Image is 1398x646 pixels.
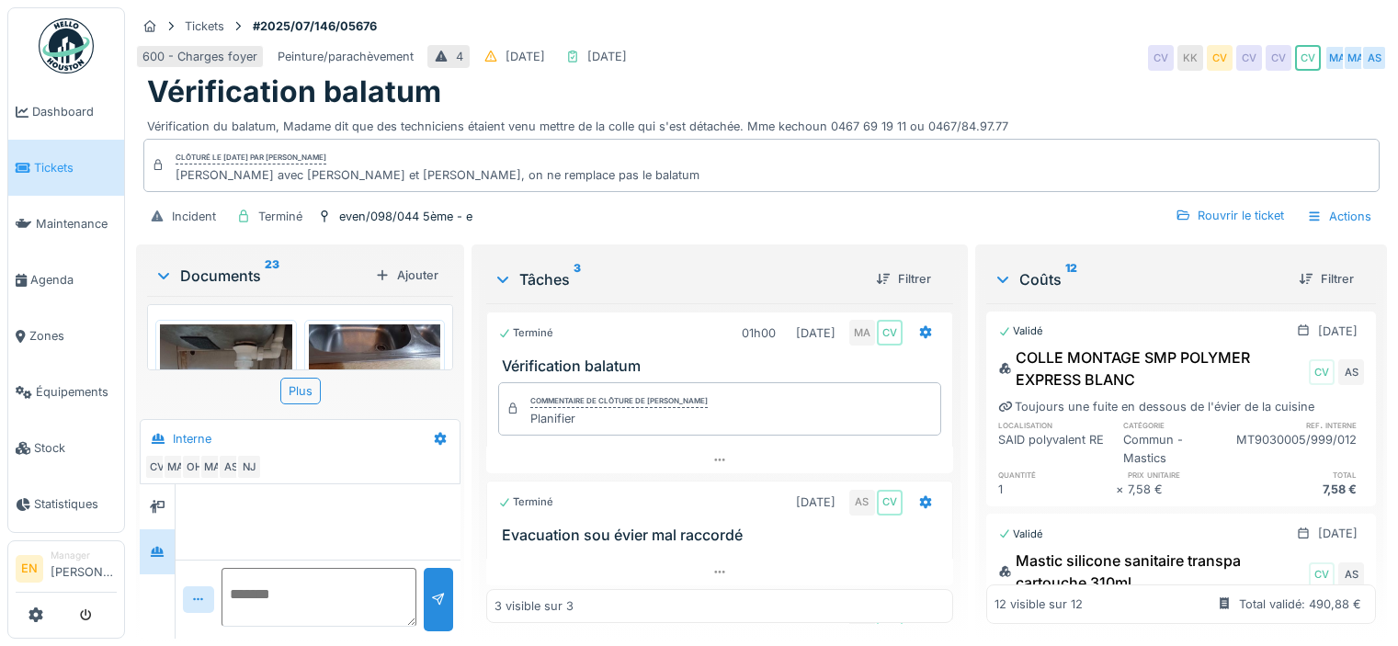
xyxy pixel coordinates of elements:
img: qwf30aw9ziwi6akws7t73ns7lpxa [160,324,292,500]
div: Filtrer [869,266,938,291]
div: 3 visible sur 3 [494,598,574,616]
a: Agenda [8,252,124,308]
div: [DATE] [796,493,835,511]
div: Documents [154,265,368,287]
div: Clôturé le [DATE] par [PERSON_NAME] [176,152,326,164]
div: [DATE] [796,324,835,342]
li: EN [16,555,43,583]
div: CV [1309,359,1335,385]
div: 1 [998,481,1117,498]
div: SAID polyvalent RE [998,431,1111,466]
div: MA [849,320,875,346]
div: CV [877,490,903,516]
div: Ajouter [368,263,446,288]
div: Planifier [530,410,708,427]
div: Tâches [494,268,861,290]
span: Stock [34,439,117,457]
div: 7,58 € [1245,481,1364,498]
h6: total [1245,469,1364,481]
div: MA [1324,45,1350,71]
sup: 3 [574,268,581,290]
div: CV [1148,45,1174,71]
div: Terminé [258,208,302,225]
div: Incident [172,208,216,225]
span: Agenda [30,271,117,289]
li: [PERSON_NAME] [51,549,117,588]
div: COLLE MONTAGE SMP POLYMER EXPRESS BLANC [998,346,1305,391]
div: Validé [998,527,1043,542]
a: Équipements [8,364,124,420]
div: Peinture/parachèvement [278,48,414,65]
img: Badge_color-CXgf-gQk.svg [39,18,94,74]
a: Statistiques [8,476,124,532]
div: MA [1343,45,1369,71]
span: Dashboard [32,103,117,120]
div: [DATE] [587,48,627,65]
div: Total validé: 490,88 € [1239,595,1361,613]
div: Filtrer [1291,266,1361,291]
a: Tickets [8,140,124,196]
div: Rouvrir le ticket [1168,203,1291,228]
span: Tickets [34,159,117,176]
div: 12 visible sur 12 [995,595,1083,613]
div: KK [1177,45,1203,71]
div: CV [1309,562,1335,588]
div: [PERSON_NAME] [216,557,295,571]
div: AS [849,490,875,516]
div: CV [1295,45,1321,71]
div: × [1116,481,1128,498]
div: AS [1361,45,1387,71]
div: CV [1266,45,1291,71]
a: Stock [8,420,124,476]
div: Actions [1299,203,1380,230]
div: [DATE] [1318,525,1358,542]
div: AS [1338,359,1364,385]
h3: Evacuation sou évier mal raccordé [502,527,945,544]
div: Terminé [498,325,553,341]
div: Terminé [498,494,553,510]
div: even/098/044 5ème - e [339,208,472,225]
span: Équipements [36,383,117,401]
div: 01h00 [742,324,776,342]
div: Vérification du balatum, Madame dit que des techniciens étaient venu mettre de la colle qui s'est... [147,110,1376,135]
div: MA [163,454,188,480]
div: CV [877,320,903,346]
div: CV [144,454,170,480]
div: AS [218,454,244,480]
div: 600 - Charges foyer [142,48,257,65]
div: 7,58 € [1128,481,1246,498]
h3: Vérification balatum [502,357,945,375]
h6: catégorie [1123,419,1236,431]
div: Commentaire de clôture de [PERSON_NAME] [530,395,708,408]
div: Validé [998,323,1043,339]
div: MT9030005/999/012 [1236,431,1364,466]
div: Plus [280,378,321,404]
h6: ref. interne [1236,419,1364,431]
div: 4 [456,48,463,65]
strong: #2025/07/146/05676 [245,17,384,35]
div: Tickets [185,17,224,35]
div: Commun - Mastics [1123,431,1236,466]
sup: 23 [265,265,279,287]
div: Toujours une fuite en dessous de l'évier de la cuisine [998,398,1314,415]
div: Interne [173,430,211,448]
a: Zones [8,308,124,364]
span: Maintenance [36,215,117,232]
div: [DATE] 10:28 [299,557,356,571]
sup: 12 [1065,268,1077,290]
div: Coûts [994,268,1284,290]
div: [PERSON_NAME] avec [PERSON_NAME] et [PERSON_NAME], on ne remplace pas le balatum [176,166,699,184]
h6: prix unitaire [1128,469,1246,481]
div: AS [1338,562,1364,588]
div: [DATE] [1318,323,1358,340]
h6: localisation [998,419,1111,431]
div: CV [1207,45,1233,71]
div: OH [181,454,207,480]
h1: Vérification balatum [147,74,441,109]
h6: quantité [998,469,1117,481]
div: Manager [51,549,117,562]
div: Mastic silicone sanitaire transpa cartouche 310ml. [998,550,1305,594]
span: Statistiques [34,495,117,513]
a: Dashboard [8,84,124,140]
div: [DATE] [506,48,545,65]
